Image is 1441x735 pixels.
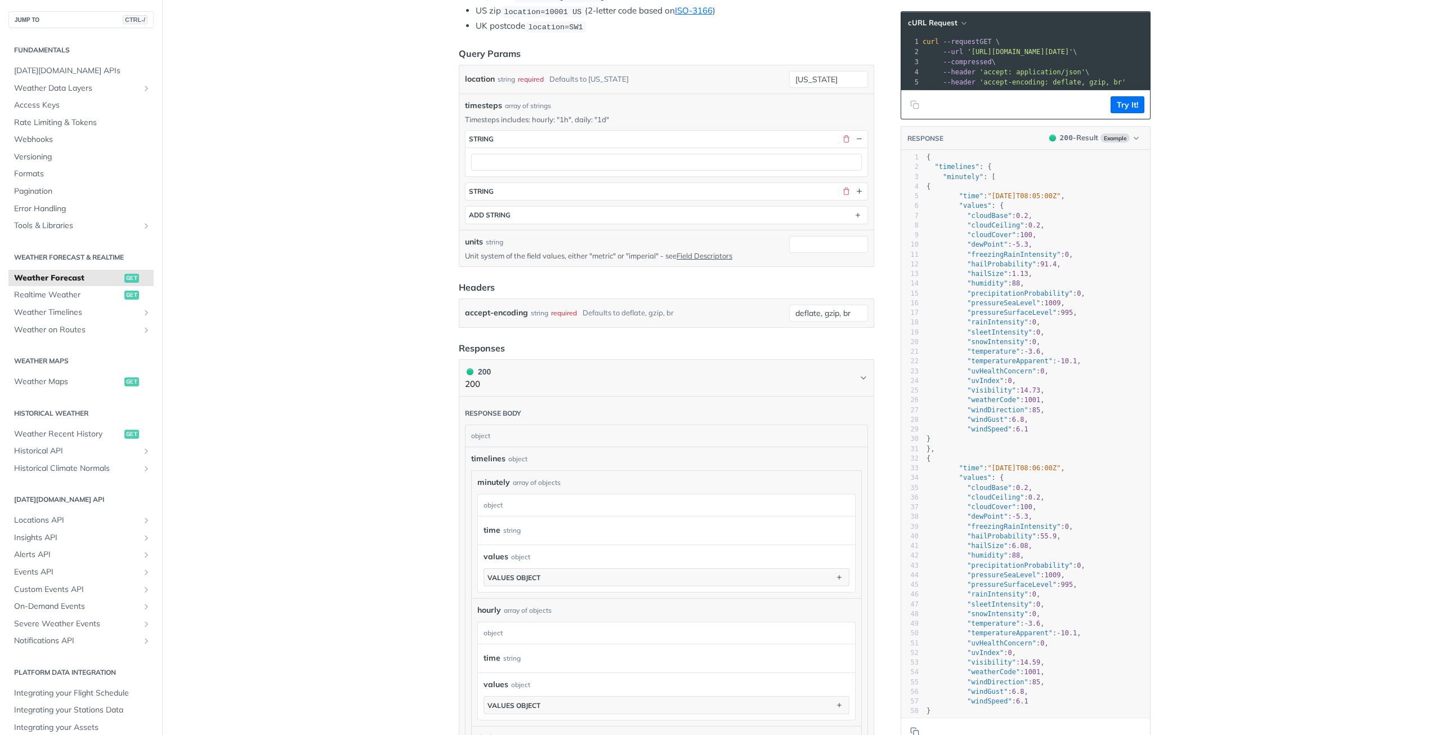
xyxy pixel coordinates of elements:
button: Show subpages for Locations API [142,516,151,525]
span: - [1057,357,1060,365]
div: 1 [901,153,919,162]
h2: Historical Weather [8,408,154,418]
div: 29 [901,425,919,434]
button: Hide [854,134,864,144]
a: Tools & LibrariesShow subpages for Tools & Libraries [8,217,154,234]
span: 3.6 [1028,348,1041,355]
div: 10 [901,240,919,250]
button: values object [484,569,849,586]
span: "temperatureApparent" [967,357,1053,365]
div: 33 [901,464,919,473]
span: : , [927,240,1032,248]
span: curl [923,38,939,46]
button: values object [484,697,849,714]
span: : , [927,464,1065,472]
a: Field Descriptors [677,251,732,260]
span: : , [927,270,1032,278]
div: string [469,187,494,195]
div: 4 [901,67,920,77]
span: get [124,291,139,300]
span: 6.1 [1016,425,1028,433]
span: : , [927,318,1040,326]
a: Severe Weather EventsShow subpages for Severe Weather Events [8,616,154,632]
span: Webhooks [14,134,151,145]
span: "hailSize" [967,270,1008,278]
div: string [486,237,503,247]
span: : , [927,367,1049,375]
span: Integrating your Flight Schedule [14,688,151,699]
span: "uvHealthConcern" [967,367,1036,375]
span: --compressed [943,58,992,66]
button: JUMP TOCTRL-/ [8,11,154,28]
label: units [465,236,483,248]
button: Show subpages for Historical API [142,447,151,456]
span: : [927,425,1028,433]
li: UK postcode [476,20,874,33]
button: Show subpages for Weather on Routes [142,326,151,335]
span: 0 [1032,338,1036,346]
a: Historical APIShow subpages for Historical API [8,443,154,460]
div: 2 [901,47,920,57]
div: 200 [465,366,491,378]
span: Integrating your Stations Data [14,705,151,716]
a: Alerts APIShow subpages for Alerts API [8,546,154,563]
span: Locations API [14,515,139,526]
div: array of strings [505,101,551,111]
span: "windSpeed" [967,425,1012,433]
span: "dewPoint" [967,240,1008,248]
div: 28 [901,415,919,425]
span: \ [923,48,1077,56]
span: Realtime Weather [14,289,122,301]
button: Show subpages for Custom Events API [142,585,151,594]
span: 0 [1040,367,1044,375]
button: ADD string [466,207,867,224]
a: Notifications APIShow subpages for Notifications API [8,632,154,649]
a: Weather Recent Historyget [8,426,154,443]
div: 12 [901,260,919,269]
span: : , [927,251,1073,259]
span: 0.2 [1028,221,1041,229]
button: Show subpages for Notifications API [142,636,151,645]
span: Pagination [14,186,151,197]
span: "time" [959,192,983,200]
span: - [1012,240,1016,248]
span: Weather Forecast [14,273,122,284]
a: Pagination [8,183,154,200]
span: }, [927,445,935,453]
div: 31 [901,444,919,454]
span: "values" [959,202,992,210]
div: Response body [465,409,521,418]
div: Responses [459,341,505,355]
span: Weather Maps [14,376,122,387]
div: 2 [901,162,919,172]
span: 0 [1032,318,1036,326]
a: Weather Forecastget [8,270,154,287]
button: cURL Request [904,17,970,29]
div: ADD string [469,211,511,219]
span: "timelines" [934,163,979,171]
a: Weather Data LayersShow subpages for Weather Data Layers [8,80,154,97]
span: : { [927,474,1004,482]
span: "minutely" [943,173,983,181]
span: : { [927,163,992,171]
div: Query Params [459,47,521,60]
span: : [ [927,173,996,181]
span: "sleetIntensity" [967,328,1032,336]
span: 6.8 [1012,416,1024,424]
span: : , [927,299,1065,307]
div: array of objects [513,478,561,488]
div: 22 [901,357,919,366]
a: Integrating your Flight Schedule [8,685,154,702]
div: 5 [901,77,920,87]
span: : , [927,309,1077,317]
span: 91.4 [1040,260,1057,268]
span: 0 [1008,377,1012,385]
div: 9 [901,230,919,240]
span: 200 [1049,135,1056,141]
span: Events API [14,567,139,578]
span: "[DATE]T08:06:00Z" [987,464,1060,472]
span: 1009 [1045,299,1061,307]
span: "uvIndex" [967,377,1004,385]
div: 24 [901,376,919,386]
span: : , [927,416,1028,424]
